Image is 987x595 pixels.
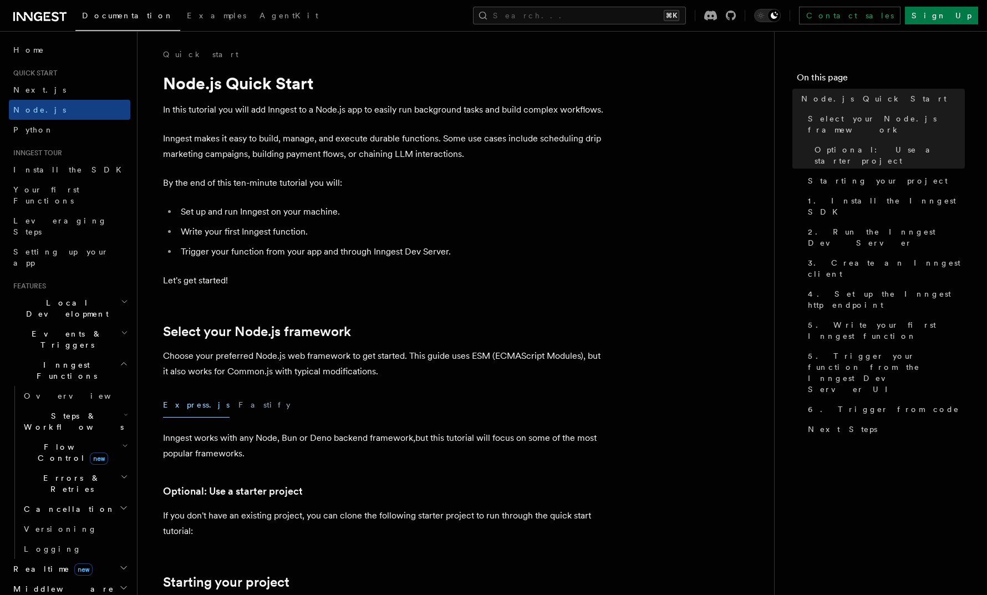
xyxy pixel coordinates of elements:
span: 2. Run the Inngest Dev Server [808,226,965,248]
span: Next Steps [808,424,877,435]
a: Setting up your app [9,242,130,273]
button: Local Development [9,293,130,324]
button: Events & Triggers [9,324,130,355]
span: Install the SDK [13,165,128,174]
a: Starting your project [803,171,965,191]
a: Logging [19,539,130,559]
a: Quick start [163,49,238,60]
span: Documentation [82,11,174,20]
button: Realtimenew [9,559,130,579]
span: Select your Node.js framework [808,113,965,135]
a: 3. Create an Inngest client [803,253,965,284]
p: Let's get started! [163,273,607,288]
span: Setting up your app [13,247,109,267]
span: Next.js [13,85,66,94]
kbd: ⌘K [664,10,679,21]
a: 6. Trigger from code [803,399,965,419]
a: Overview [19,386,130,406]
a: Your first Functions [9,180,130,211]
button: Express.js [163,393,230,418]
h4: On this page [797,71,965,89]
a: Select your Node.js framework [163,324,351,339]
span: new [90,452,108,465]
a: Home [9,40,130,60]
a: Node.js [9,100,130,120]
a: Install the SDK [9,160,130,180]
a: 1. Install the Inngest SDK [803,191,965,222]
span: Your first Functions [13,185,79,205]
a: Node.js Quick Start [797,89,965,109]
button: Fastify [238,393,291,418]
button: Search...⌘K [473,7,686,24]
a: Next.js [9,80,130,100]
span: Versioning [24,525,97,533]
a: Versioning [19,519,130,539]
button: Errors & Retries [19,468,130,499]
a: AgentKit [253,3,325,30]
span: Logging [24,545,82,553]
p: In this tutorial you will add Inngest to a Node.js app to easily run background tasks and build c... [163,102,607,118]
button: Flow Controlnew [19,437,130,468]
p: By the end of this ten-minute tutorial you will: [163,175,607,191]
button: Steps & Workflows [19,406,130,437]
span: Examples [187,11,246,20]
span: Quick start [9,69,57,78]
p: Inngest works with any Node, Bun or Deno backend framework,but this tutorial will focus on some o... [163,430,607,461]
a: Contact sales [799,7,900,24]
span: Errors & Retries [19,472,120,495]
a: 2. Run the Inngest Dev Server [803,222,965,253]
span: Inngest tour [9,149,62,157]
span: Inngest Functions [9,359,120,382]
span: Events & Triggers [9,328,121,350]
a: Next Steps [803,419,965,439]
a: Leveraging Steps [9,211,130,242]
span: Steps & Workflows [19,410,124,433]
span: Leveraging Steps [13,216,107,236]
a: Optional: Use a starter project [163,484,303,499]
a: 4. Set up the Inngest http endpoint [803,284,965,315]
a: Optional: Use a starter project [810,140,965,171]
span: Middleware [9,583,114,594]
li: Write your first Inngest function. [177,224,607,240]
span: Node.js Quick Start [801,93,947,104]
span: Home [13,44,44,55]
span: Starting your project [808,175,948,186]
a: Sign Up [905,7,978,24]
a: Select your Node.js framework [803,109,965,140]
a: 5. Trigger your function from the Inngest Dev Server UI [803,346,965,399]
span: Features [9,282,46,291]
li: Set up and run Inngest on your machine. [177,204,607,220]
span: 5. Trigger your function from the Inngest Dev Server UI [808,350,965,395]
span: Overview [24,391,138,400]
h1: Node.js Quick Start [163,73,607,93]
div: Inngest Functions [9,386,130,559]
span: AgentKit [260,11,318,20]
span: Cancellation [19,504,115,515]
span: 5. Write your first Inngest function [808,319,965,342]
button: Toggle dark mode [754,9,781,22]
span: 4. Set up the Inngest http endpoint [808,288,965,311]
a: Documentation [75,3,180,31]
a: Starting your project [163,574,289,590]
button: Inngest Functions [9,355,130,386]
span: 3. Create an Inngest client [808,257,965,279]
a: 5. Write your first Inngest function [803,315,965,346]
span: 1. Install the Inngest SDK [808,195,965,217]
p: If you don't have an existing project, you can clone the following starter project to run through... [163,508,607,539]
span: 6. Trigger from code [808,404,959,415]
li: Trigger your function from your app and through Inngest Dev Server. [177,244,607,260]
span: Flow Control [19,441,122,464]
span: Python [13,125,54,134]
span: Node.js [13,105,66,114]
p: Choose your preferred Node.js web framework to get started. This guide uses ESM (ECMAScript Modul... [163,348,607,379]
span: Realtime [9,563,93,574]
span: Local Development [9,297,121,319]
a: Examples [180,3,253,30]
span: Optional: Use a starter project [815,144,965,166]
button: Cancellation [19,499,130,519]
span: new [74,563,93,576]
p: Inngest makes it easy to build, manage, and execute durable functions. Some use cases include sch... [163,131,607,162]
a: Python [9,120,130,140]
